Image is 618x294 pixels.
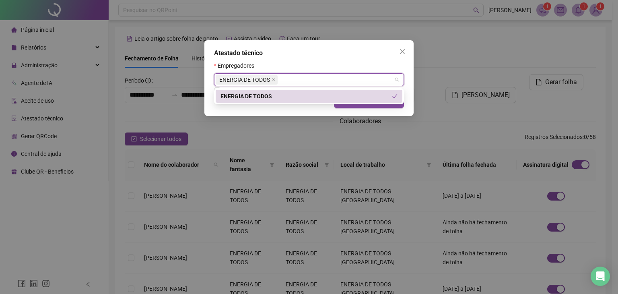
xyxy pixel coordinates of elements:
span: close [399,48,406,55]
div: Atestado técnico [214,48,404,58]
span: ENERGIA DE TODOS [216,75,278,85]
span: check [392,93,398,99]
div: ENERGIA DE TODOS [216,90,402,103]
div: Open Intercom Messenger [591,267,610,286]
button: Close [396,45,409,58]
span: close [272,78,276,82]
label: Empregadores [214,61,260,70]
div: ENERGIA DE TODOS [220,92,392,101]
span: Selecionar todos [220,86,268,95]
span: ENERGIA DE TODOS [219,75,270,84]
